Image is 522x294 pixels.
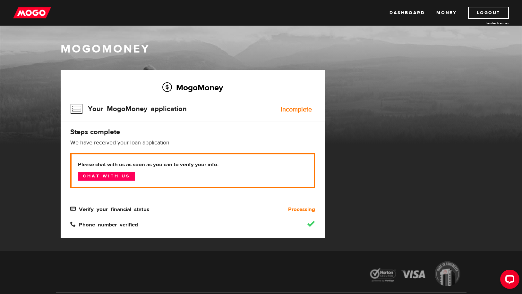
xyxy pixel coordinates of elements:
b: Processing [288,206,315,213]
a: Logout [468,7,509,19]
a: Lender licences [461,21,509,26]
a: Money [436,7,457,19]
b: Please chat with us as soon as you can to verify your info. [78,161,307,168]
h3: Your MogoMoney application [70,101,187,117]
h4: Steps complete [70,127,315,136]
iframe: LiveChat chat widget [495,267,522,294]
img: legal-icons-92a2ffecb4d32d839781d1b4e4802d7b.png [364,257,466,293]
h1: MogoMoney [61,42,462,56]
span: Phone number verified [70,221,138,227]
p: We have received your loan application [70,139,315,147]
a: Chat with us [78,172,135,181]
h2: MogoMoney [70,81,315,94]
img: mogo_logo-11ee424be714fa7cbb0f0f49df9e16ec.png [13,7,51,19]
div: Incomplete [281,106,312,113]
span: Verify your financial status [70,206,149,211]
a: Dashboard [389,7,425,19]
